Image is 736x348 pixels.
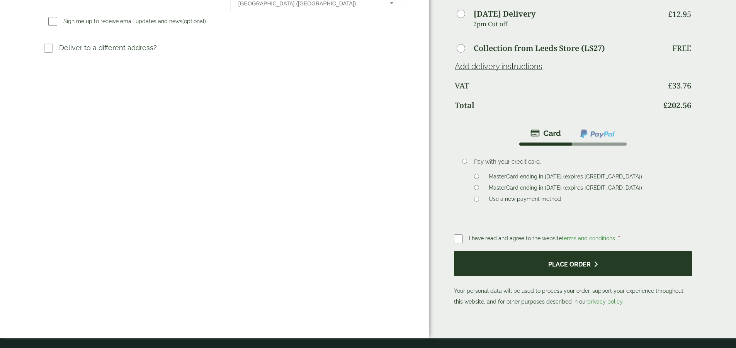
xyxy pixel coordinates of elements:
abbr: required [618,235,620,241]
span: £ [668,80,672,91]
label: MasterCard ending in [DATE] (expires [CREDIT_CARD_DATA]) [486,185,645,193]
img: ppcp-gateway.png [580,129,615,139]
bdi: 33.76 [668,80,691,91]
input: Sign me up to receive email updates and news(optional) [48,17,57,26]
span: (optional) [182,18,206,24]
p: 2pm Cut off [473,18,658,30]
span: £ [668,9,672,19]
label: MasterCard ending in [DATE] (expires [CREDIT_CARD_DATA]) [486,173,645,182]
span: I have read and agree to the website [469,235,617,241]
a: Add delivery instructions [455,62,542,71]
bdi: 12.95 [668,9,691,19]
bdi: 202.56 [663,100,691,110]
th: VAT [455,76,658,95]
span: £ [663,100,668,110]
p: Free [672,44,691,53]
label: Sign me up to receive email updates and news [45,18,209,27]
a: privacy policy [587,299,622,305]
th: Total [455,96,658,115]
label: [DATE] Delivery [474,10,535,18]
p: Pay with your credit card. [474,158,680,166]
button: Place order [454,251,692,276]
p: Deliver to a different address? [59,42,157,53]
p: Your personal data will be used to process your order, support your experience throughout this we... [454,251,692,307]
img: stripe.png [530,129,561,138]
a: terms and conditions [562,235,615,241]
label: Collection from Leeds Store (LS27) [474,44,605,52]
label: Use a new payment method [486,196,564,204]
